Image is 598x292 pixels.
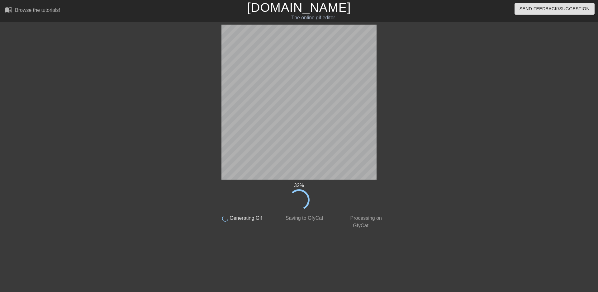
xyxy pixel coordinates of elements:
span: menu_book [5,6,12,13]
a: Browse the tutorials! [5,6,60,16]
div: Browse the tutorials! [15,7,60,13]
a: [DOMAIN_NAME] [247,1,351,14]
span: Send Feedback/Suggestion [520,5,590,13]
span: Generating Gif [228,215,262,221]
div: 32 % [211,182,387,189]
span: Processing on GfyCat [349,215,382,228]
button: Send Feedback/Suggestion [515,3,595,15]
div: The online gif editor [202,14,424,21]
span: Saving to GfyCat [284,215,323,221]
